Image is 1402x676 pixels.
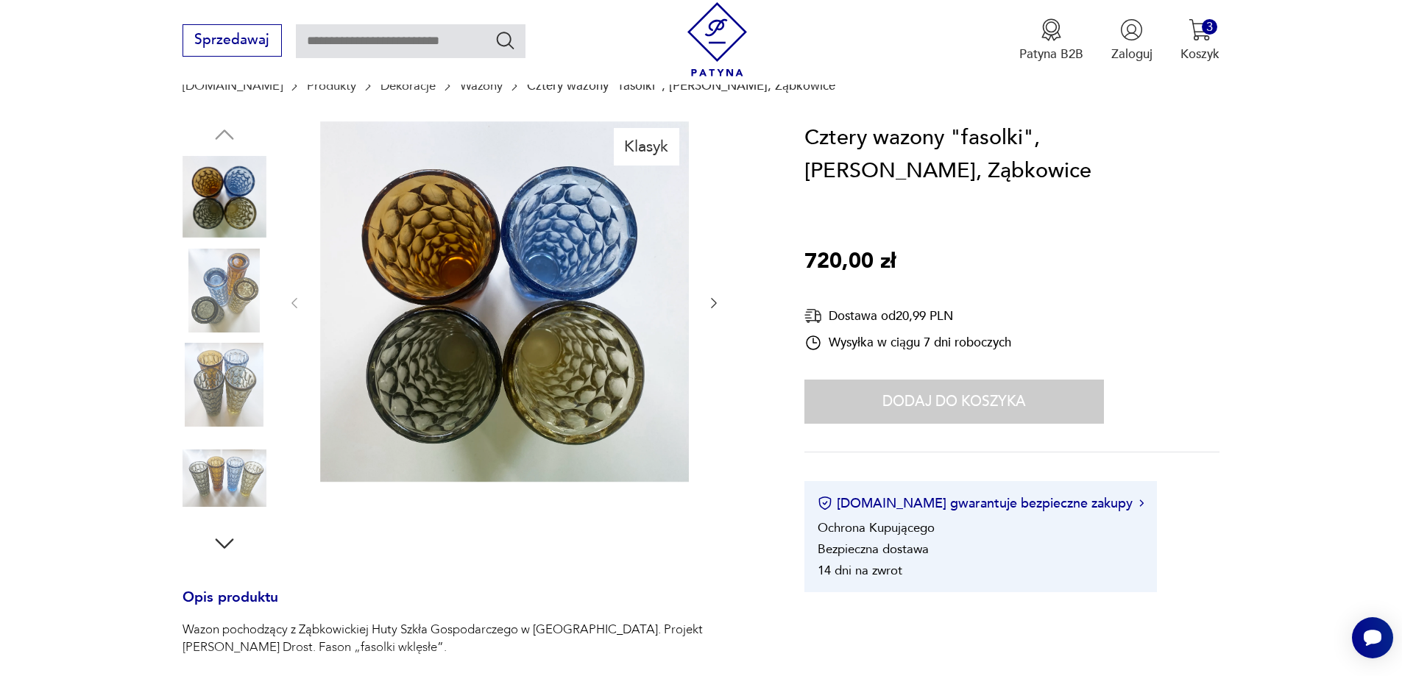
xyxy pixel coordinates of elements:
div: 3 [1202,19,1217,35]
img: Ikona dostawy [804,307,822,325]
img: Patyna - sklep z meblami i dekoracjami vintage [680,2,754,77]
a: Sprzedawaj [183,35,282,47]
img: Ikona strzałki w prawo [1139,499,1144,507]
li: Bezpieczna dostawa [818,541,929,558]
p: Zaloguj [1111,46,1153,63]
li: Ochrona Kupującego [818,519,935,536]
p: Koszyk [1180,46,1219,63]
img: Ikona medalu [1040,18,1063,41]
img: Ikona certyfikatu [818,496,832,510]
a: [DOMAIN_NAME] [183,79,283,93]
img: Zdjęcie produktu Cztery wazony "fasolki", Drost, Ząbkowice [183,343,266,427]
p: Patyna B2B [1019,46,1083,63]
button: Zaloguj [1111,18,1153,63]
a: Wazony [460,79,503,93]
div: Klasyk [614,128,679,165]
li: 14 dni na zwrot [818,562,902,579]
img: Zdjęcie produktu Cztery wazony "fasolki", Drost, Ząbkowice [183,155,266,239]
button: Szukaj [495,29,516,51]
h3: Opis produktu [183,592,762,622]
img: Zdjęcie produktu Cztery wazony "fasolki", Drost, Ząbkowice [183,436,266,520]
button: [DOMAIN_NAME] gwarantuje bezpieczne zakupy [818,494,1144,513]
a: Ikona medaluPatyna B2B [1019,18,1083,63]
img: Ikona koszyka [1189,18,1211,41]
p: 720,00 zł [804,245,896,279]
div: Wysyłka w ciągu 7 dni roboczych [804,334,1011,352]
div: Dostawa od 20,99 PLN [804,307,1011,325]
a: Produkty [307,79,356,93]
button: 3Koszyk [1180,18,1219,63]
button: Sprzedawaj [183,24,282,57]
img: Zdjęcie produktu Cztery wazony "fasolki", Drost, Ząbkowice [183,249,266,332]
iframe: Smartsupp widget button [1352,617,1393,658]
img: Ikonka użytkownika [1120,18,1143,41]
a: Dekoracje [380,79,436,93]
h1: Cztery wazony "fasolki", [PERSON_NAME], Ząbkowice [804,121,1219,188]
img: Zdjęcie produktu Cztery wazony "fasolki", Drost, Ząbkowice [320,121,689,483]
p: Wazon pochodzący z Ząbkowickiej Huty Szkła Gospodarczego w [GEOGRAPHIC_DATA]. Projekt [PERSON_NAM... [183,621,762,656]
button: Patyna B2B [1019,18,1083,63]
p: Cztery wazony "fasolki", [PERSON_NAME], Ząbkowice [527,79,835,93]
